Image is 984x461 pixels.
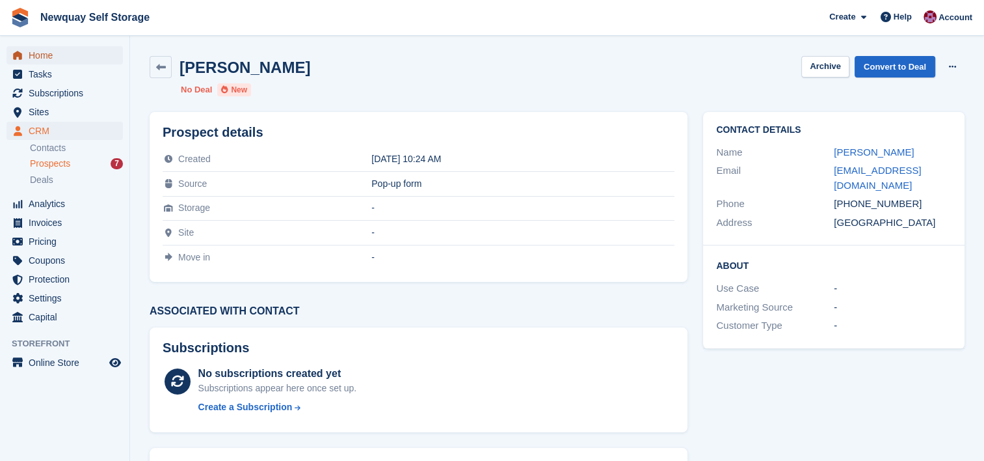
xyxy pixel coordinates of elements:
[894,10,912,23] span: Help
[29,122,107,140] span: CRM
[30,142,123,154] a: Contacts
[29,46,107,64] span: Home
[716,163,834,193] div: Email
[163,341,674,356] h2: Subscriptions
[29,214,107,232] span: Invoices
[716,197,834,212] div: Phone
[178,203,210,213] span: Storage
[716,258,951,272] h2: About
[924,10,937,23] img: Paul Upson
[834,165,921,191] a: [EMAIL_ADDRESS][DOMAIN_NAME]
[180,59,310,76] h2: [PERSON_NAME]
[198,400,293,414] div: Create a Subscription
[178,252,210,262] span: Move in
[29,84,107,102] span: Subscriptions
[29,103,107,121] span: Sites
[7,84,123,102] a: menu
[178,227,194,238] span: Site
[834,197,951,212] div: [PHONE_NUMBER]
[855,56,935,77] a: Convert to Deal
[7,251,123,270] a: menu
[7,65,123,83] a: menu
[716,281,834,296] div: Use Case
[181,83,212,96] li: No Deal
[150,305,687,317] h3: Associated with contact
[163,125,674,140] h2: Prospect details
[30,158,70,170] span: Prospects
[30,173,123,187] a: Deals
[371,252,674,262] div: -
[178,178,207,189] span: Source
[371,203,674,213] div: -
[7,122,123,140] a: menu
[938,11,972,24] span: Account
[29,354,107,372] span: Online Store
[7,270,123,288] a: menu
[29,270,107,288] span: Protection
[198,382,357,395] div: Subscriptions appear here once set up.
[198,400,357,414] a: Create a Subscription
[7,195,123,213] a: menu
[198,366,357,382] div: No subscriptions created yet
[10,8,30,27] img: stora-icon-8386f47178a22dfd0bd8f6a31ec36ba5ce8667c1dd55bd0f319d3a0aa187defe.svg
[178,154,211,164] span: Created
[371,154,674,164] div: [DATE] 10:24 AM
[7,354,123,372] a: menu
[7,232,123,251] a: menu
[716,318,834,333] div: Customer Type
[29,289,107,307] span: Settings
[371,178,674,189] div: Pop-up form
[29,308,107,326] span: Capital
[371,227,674,238] div: -
[716,216,834,230] div: Address
[30,174,53,186] span: Deals
[29,65,107,83] span: Tasks
[7,214,123,232] a: menu
[7,308,123,326] a: menu
[7,289,123,307] a: menu
[29,232,107,251] span: Pricing
[30,157,123,171] a: Prospects 7
[111,158,123,169] div: 7
[35,7,155,28] a: Newquay Self Storage
[12,337,129,350] span: Storefront
[7,103,123,121] a: menu
[716,300,834,315] div: Marketing Source
[217,83,251,96] li: New
[834,147,914,158] a: [PERSON_NAME]
[834,300,951,315] div: -
[29,251,107,270] span: Coupons
[29,195,107,213] span: Analytics
[829,10,855,23] span: Create
[716,145,834,160] div: Name
[7,46,123,64] a: menu
[834,216,951,230] div: [GEOGRAPHIC_DATA]
[107,355,123,370] a: Preview store
[801,56,849,77] button: Archive
[834,318,951,333] div: -
[716,125,951,135] h2: Contact Details
[834,281,951,296] div: -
